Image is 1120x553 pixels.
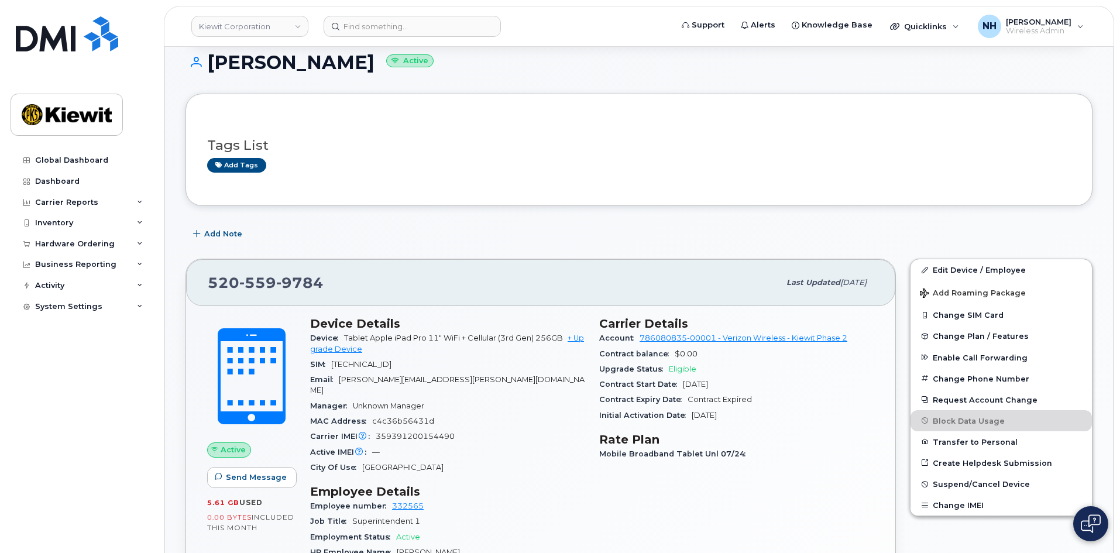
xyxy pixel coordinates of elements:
[386,54,434,68] small: Active
[376,432,455,441] span: 359391200154490
[911,368,1092,389] button: Change Phone Number
[352,517,420,525] span: Superintendent 1
[239,498,263,507] span: used
[911,494,1092,516] button: Change IMEI
[675,349,698,358] span: $0.00
[310,360,331,369] span: SIM
[933,480,1030,489] span: Suspend/Cancel Device
[786,278,840,287] span: Last updated
[802,19,872,31] span: Knowledge Base
[840,278,867,287] span: [DATE]
[784,13,881,37] a: Knowledge Base
[310,502,392,510] span: Employee number
[683,380,708,389] span: [DATE]
[599,411,692,420] span: Initial Activation Date
[310,334,344,342] span: Device
[310,334,584,353] a: + Upgrade Device
[599,449,751,458] span: Mobile Broadband Tablet Unl 07/24
[599,349,675,358] span: Contract balance
[207,467,297,488] button: Send Message
[1006,26,1071,36] span: Wireless Admin
[911,473,1092,494] button: Suspend/Cancel Device
[207,513,252,521] span: 0.00 Bytes
[882,15,967,38] div: Quicklinks
[911,259,1092,280] a: Edit Device / Employee
[688,395,752,404] span: Contract Expired
[310,401,353,410] span: Manager
[310,417,372,425] span: MAC Address
[204,228,242,239] span: Add Note
[733,13,784,37] a: Alerts
[911,389,1092,410] button: Request Account Change
[310,432,376,441] span: Carrier IMEI
[640,334,847,342] a: 786080835-00001 - Verizon Wireless - Kiewit Phase 2
[310,463,362,472] span: City Of Use
[185,224,252,245] button: Add Note
[310,317,585,331] h3: Device Details
[920,288,1026,300] span: Add Roaming Package
[911,431,1092,452] button: Transfer to Personal
[372,448,380,456] span: —
[933,353,1028,362] span: Enable Call Forwarding
[239,274,276,291] span: 559
[185,52,1092,73] h1: [PERSON_NAME]
[353,401,424,410] span: Unknown Manager
[324,16,501,37] input: Find something...
[982,19,997,33] span: NH
[1006,17,1071,26] span: [PERSON_NAME]
[310,533,396,541] span: Employment Status
[310,485,585,499] h3: Employee Details
[396,533,420,541] span: Active
[911,304,1092,325] button: Change SIM Card
[599,317,874,331] h3: Carrier Details
[599,380,683,389] span: Contract Start Date
[911,452,1092,473] a: Create Helpdesk Submission
[970,15,1092,38] div: Narda Hernandez
[392,502,424,510] a: 332565
[1081,514,1101,533] img: Open chat
[933,332,1029,341] span: Change Plan / Features
[331,360,391,369] span: [TECHNICAL_ID]
[207,138,1071,153] h3: Tags List
[599,395,688,404] span: Contract Expiry Date
[310,375,339,384] span: Email
[692,411,717,420] span: [DATE]
[751,19,775,31] span: Alerts
[911,410,1092,431] button: Block Data Usage
[191,16,308,37] a: Kiewit Corporation
[310,448,372,456] span: Active IMEI
[599,432,874,446] h3: Rate Plan
[911,347,1092,368] button: Enable Call Forwarding
[362,463,444,472] span: [GEOGRAPHIC_DATA]
[372,417,434,425] span: c4c36b56431d
[904,22,947,31] span: Quicklinks
[911,325,1092,346] button: Change Plan / Features
[226,472,287,483] span: Send Message
[344,334,563,342] span: Tablet Apple iPad Pro 11" WiFi + Cellular (3rd Gen) 256GB
[599,334,640,342] span: Account
[692,19,724,31] span: Support
[207,158,266,173] a: Add tags
[276,274,324,291] span: 9784
[310,375,585,394] span: [PERSON_NAME][EMAIL_ADDRESS][PERSON_NAME][DOMAIN_NAME]
[207,499,239,507] span: 5.61 GB
[669,365,696,373] span: Eligible
[221,444,246,455] span: Active
[674,13,733,37] a: Support
[599,365,669,373] span: Upgrade Status
[310,517,352,525] span: Job Title
[208,274,324,291] span: 520
[911,280,1092,304] button: Add Roaming Package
